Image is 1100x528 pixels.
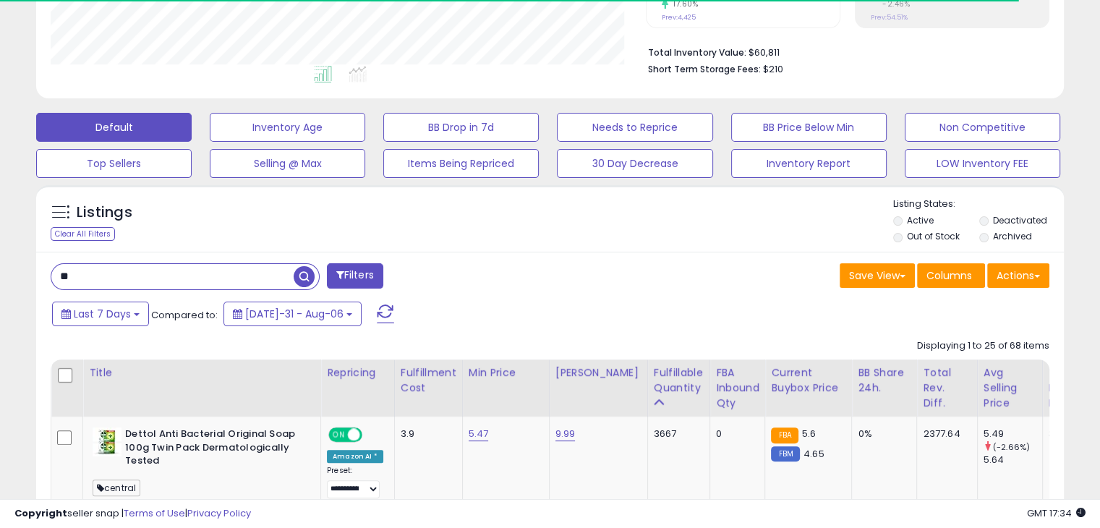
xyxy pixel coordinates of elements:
button: Last 7 Days [52,302,149,326]
div: Current Buybox Price [771,365,845,396]
div: 0% [858,427,905,440]
div: Avg Selling Price [984,365,1036,411]
div: Clear All Filters [51,227,115,241]
strong: Copyright [14,506,67,520]
div: seller snap | | [14,507,251,521]
button: BB Price Below Min [731,113,887,142]
button: LOW Inventory FEE [905,149,1060,178]
span: Compared to: [151,308,218,322]
div: 2377.64 [923,427,965,440]
span: ON [330,429,348,441]
button: Non Competitive [905,113,1060,142]
div: Title [89,365,315,380]
label: Out of Stock [907,230,960,242]
div: [PERSON_NAME] [555,365,641,380]
button: Needs to Reprice [557,113,712,142]
div: 3.9 [401,427,451,440]
button: [DATE]-31 - Aug-06 [223,302,362,326]
div: 3667 [654,427,699,440]
label: Active [907,214,934,226]
img: 519i3AAEWBL._SL40_.jpg [93,427,121,456]
li: $60,811 [648,43,1039,60]
small: FBM [771,446,799,461]
b: Short Term Storage Fees: [648,63,761,75]
small: (-2.66%) [993,441,1030,453]
button: 30 Day Decrease [557,149,712,178]
small: Prev: 54.51% [871,13,908,22]
button: Items Being Repriced [383,149,539,178]
div: Preset: [327,466,383,498]
button: BB Drop in 7d [383,113,539,142]
div: Fulfillable Quantity [654,365,704,396]
div: Min Price [469,365,543,380]
small: Prev: 4,425 [662,13,696,22]
button: Selling @ Max [210,149,365,178]
button: Inventory Report [731,149,887,178]
label: Archived [992,230,1031,242]
button: Save View [840,263,915,288]
div: 5.64 [984,454,1042,467]
span: 2025-08-14 17:34 GMT [1027,506,1086,520]
div: 324.48 [1049,427,1088,440]
span: Last 7 Days [74,307,131,321]
div: FBA inbound Qty [716,365,759,411]
span: OFF [360,429,383,441]
div: Amazon AI * [327,450,383,463]
a: 5.47 [469,427,489,441]
b: Total Inventory Value: [648,46,746,59]
button: Actions [987,263,1049,288]
span: Columns [926,268,972,283]
span: 5.6 [802,427,816,440]
b: Dettol Anti Bacterial Original Soap 100g Twin Pack Dermatologically Tested [125,427,301,472]
div: Repricing [327,365,388,380]
button: Columns [917,263,985,288]
a: Terms of Use [124,506,185,520]
div: Fulfillment Cost [401,365,456,396]
button: Default [36,113,192,142]
div: Displaying 1 to 25 of 68 items [917,339,1049,353]
button: Filters [327,263,383,289]
small: FBA [771,427,798,443]
div: Total Profit Diff. [1049,365,1093,411]
a: Privacy Policy [187,506,251,520]
span: [DATE]-31 - Aug-06 [245,307,344,321]
div: 5.49 [984,427,1042,440]
span: central [93,480,140,496]
p: Listing States: [893,197,1064,211]
label: Deactivated [992,214,1046,226]
button: Inventory Age [210,113,365,142]
div: BB Share 24h. [858,365,911,396]
a: 9.99 [555,427,576,441]
button: Top Sellers [36,149,192,178]
div: 0 [716,427,754,440]
div: Total Rev. Diff. [923,365,971,411]
span: $210 [763,62,783,76]
span: 4.65 [803,447,824,461]
h5: Listings [77,203,132,223]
